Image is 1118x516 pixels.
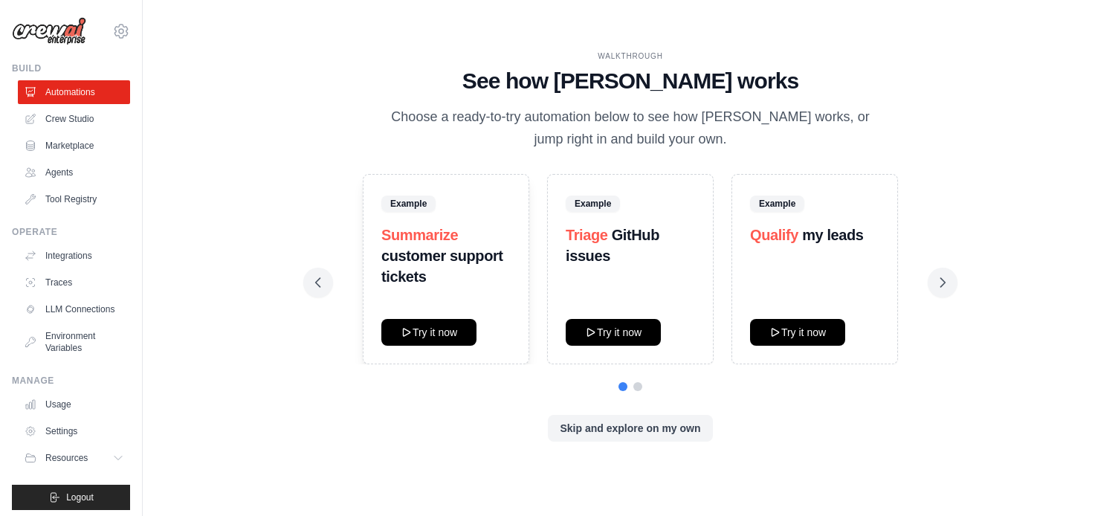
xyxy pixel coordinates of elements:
[566,196,620,212] span: Example
[750,319,845,346] button: Try it now
[548,415,712,442] button: Skip and explore on my own
[18,297,130,321] a: LLM Connections
[381,319,476,346] button: Try it now
[802,227,863,243] strong: my leads
[45,452,88,464] span: Resources
[315,68,946,94] h1: See how [PERSON_NAME] works
[18,187,130,211] a: Tool Registry
[381,106,880,150] p: Choose a ready-to-try automation below to see how [PERSON_NAME] works, or jump right in and build...
[12,226,130,238] div: Operate
[18,419,130,443] a: Settings
[18,324,130,360] a: Environment Variables
[566,319,661,346] button: Try it now
[12,485,130,510] button: Logout
[18,446,130,470] button: Resources
[381,248,503,285] strong: customer support tickets
[12,375,130,387] div: Manage
[566,227,659,264] strong: GitHub issues
[18,271,130,294] a: Traces
[18,80,130,104] a: Automations
[315,51,946,62] div: WALKTHROUGH
[566,227,608,243] span: Triage
[18,393,130,416] a: Usage
[18,134,130,158] a: Marketplace
[18,244,130,268] a: Integrations
[750,227,798,243] span: Qualify
[750,196,804,212] span: Example
[18,161,130,184] a: Agents
[381,227,458,243] span: Summarize
[12,17,86,45] img: Logo
[12,62,130,74] div: Build
[66,491,94,503] span: Logout
[18,107,130,131] a: Crew Studio
[381,196,436,212] span: Example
